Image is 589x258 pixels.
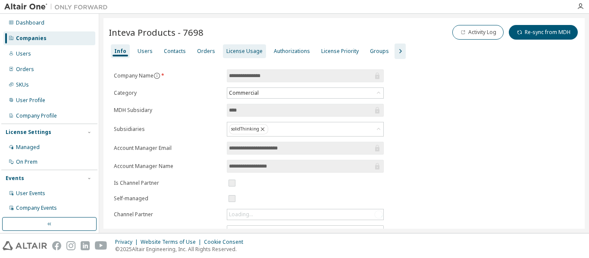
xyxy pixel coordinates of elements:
div: Company Events [16,205,57,211]
label: Is Channel Partner [114,180,222,187]
div: Company Profile [16,112,57,119]
div: Groups [370,48,389,55]
div: Dashboard [16,19,44,26]
div: Commercial [228,88,260,98]
button: information [154,72,160,79]
div: User Profile [16,97,45,104]
div: Privacy [115,239,141,246]
div: Loading... [227,209,383,220]
label: Subsidiaries [114,126,222,133]
div: Cookie Consent [204,239,248,246]
div: Website Terms of Use [141,239,204,246]
div: License Priority [321,48,359,55]
div: SKUs [16,81,29,88]
div: Authorizations [274,48,310,55]
div: Contacts [164,48,186,55]
label: MDH Subsidary [114,107,222,114]
button: Activity Log [452,25,504,40]
div: On Prem [16,159,38,165]
div: Info [114,48,126,55]
div: Commercial [227,88,383,98]
div: solidThinking [227,122,383,136]
div: License Usage [226,48,263,55]
label: Company Name [114,72,222,79]
label: Channel Partner [114,211,222,218]
label: Category [114,90,222,96]
label: Account Manager Name [114,163,222,170]
div: Events [6,175,24,182]
div: Companies [16,35,47,42]
div: solidThinking [229,124,268,134]
img: altair_logo.svg [3,241,47,250]
img: instagram.svg [66,241,75,250]
div: Orders [197,48,215,55]
div: License Settings [6,129,51,136]
img: Altair One [4,3,112,11]
div: Users [16,50,31,57]
div: Managed [16,144,40,151]
div: Orders [16,66,34,73]
p: © 2025 Altair Engineering, Inc. All Rights Reserved. [115,246,248,253]
img: youtube.svg [95,241,107,250]
div: Users [138,48,153,55]
label: Self-managed [114,195,222,202]
div: Loading... [229,211,253,218]
div: User Events [16,190,45,197]
button: Re-sync from MDH [509,25,578,40]
img: linkedin.svg [81,241,90,250]
label: Account Manager Email [114,145,222,152]
img: facebook.svg [52,241,61,250]
span: Inteva Products - 7698 [109,26,204,38]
